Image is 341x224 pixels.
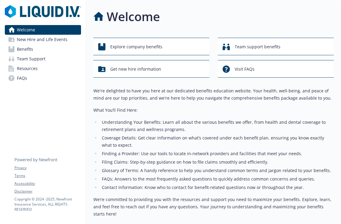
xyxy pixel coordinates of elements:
[100,175,334,183] li: FAQs: Answers to the most frequently asked questions to quickly address common concerns and queries.
[14,173,81,178] a: Terms
[100,184,334,191] li: Contact Information: Know who to contact for benefit-related questions now or throughout the year.
[93,196,334,218] p: We’re committed to providing you with the resources and support you need to maximize your benefit...
[17,54,45,64] span: Team Support
[100,167,334,174] li: Glossary of Terms: A handy reference to help you understand common terms and jargon related to yo...
[93,60,209,78] button: Get new hire information
[5,64,81,73] a: Resources
[235,63,255,75] span: Visit FAQs
[17,44,33,54] span: Benefits
[5,35,81,44] a: New Hire and Life Events
[14,189,81,194] a: Disclaimer
[100,134,334,149] li: Coverage Details: Get clear information on what’s covered under each benefit plan, ensuring you k...
[235,41,280,53] span: Team support benefits
[93,107,334,114] p: What You’ll Find Here:
[93,87,334,102] p: We're delighted to have you here at our dedicated benefits education website. Your health, well-b...
[110,41,162,53] span: Explore company benefits
[5,25,81,35] a: Welcome
[100,150,334,157] li: Finding a Provider: Use our tools to locate in-network providers and facilities that meet your ne...
[218,38,334,55] button: Team support benefits
[17,64,38,73] span: Resources
[5,54,81,64] a: Team Support
[110,63,161,75] span: Get new hire information
[5,44,81,54] a: Benefits
[93,38,209,55] button: Explore company benefits
[14,165,81,171] a: Privacy
[218,60,334,78] button: Visit FAQs
[17,35,67,44] span: New Hire and Life Events
[14,181,81,186] a: Accessibility
[17,25,35,35] span: Welcome
[107,8,160,26] h1: Welcome
[100,119,334,133] li: Understanding Your Benefits: Learn all about the various benefits we offer, from health and denta...
[100,158,334,166] li: Filing Claims: Step-by-step guidance on how to file claims smoothly and efficiently.
[17,73,27,83] span: FAQs
[14,197,81,212] p: Copyright © 2024 - 2025 , Newfront Insurance Services, ALL RIGHTS RESERVED
[5,73,81,83] a: FAQs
